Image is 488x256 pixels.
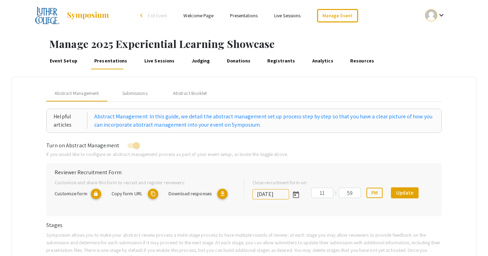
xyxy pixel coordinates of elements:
[35,7,60,24] img: 2025 Experiential Learning Showcase
[311,188,333,198] input: Hours
[94,112,434,129] a: Abstract Management: In this guide, we detail the abstract management set up process step by step...
[349,53,375,69] a: Resources
[169,190,212,197] span: Download responses
[46,150,442,158] p: If you would like to configure an abstract management process as part of your event setup, activa...
[252,179,307,186] label: Close recruitment form on:
[289,187,303,201] button: Open calendar
[148,189,158,199] mat-icon: copy URL
[55,169,433,176] h6: Reviewer Recruitment Form
[274,12,300,19] a: Live Sessions
[5,225,29,251] iframe: Chat
[55,90,99,97] span: Abstract Management
[183,12,213,19] a: Welcome Page
[112,190,142,197] span: Copy form URL
[140,13,144,18] div: arrow_back_ios
[437,11,446,19] mat-icon: Expand account dropdown
[266,53,296,69] a: Registrants
[91,189,101,199] mat-icon: lock
[230,12,258,19] a: Presentations
[48,53,78,69] a: Event Setup
[226,53,251,69] a: Donations
[173,90,207,97] div: Abstract Booklet
[311,53,334,69] a: Analytics
[49,38,488,50] h1: Manage 2025 Experiential Learning Showcase
[317,9,358,22] a: Manage Event
[190,53,211,69] a: Judging
[333,189,339,197] div: :
[35,7,110,24] a: 2025 Experiential Learning Showcase
[418,8,453,23] button: Expand account dropdown
[148,12,167,19] span: Exit Event
[217,189,228,199] mat-icon: Export responses
[93,53,128,69] a: Presentations
[54,112,87,129] div: Helpful articles
[366,188,383,198] button: PM
[55,190,87,197] span: Customize form
[46,142,119,149] span: Turn on Abstract Management
[339,188,361,198] input: Minutes
[122,90,147,97] div: Submissions
[66,11,109,20] img: Symposium by ForagerOne
[46,222,442,228] h6: Stages
[143,53,175,69] a: Live Sessions
[391,187,419,198] button: Update
[55,179,232,186] p: Customize and share this form to recruit and register reviewers:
